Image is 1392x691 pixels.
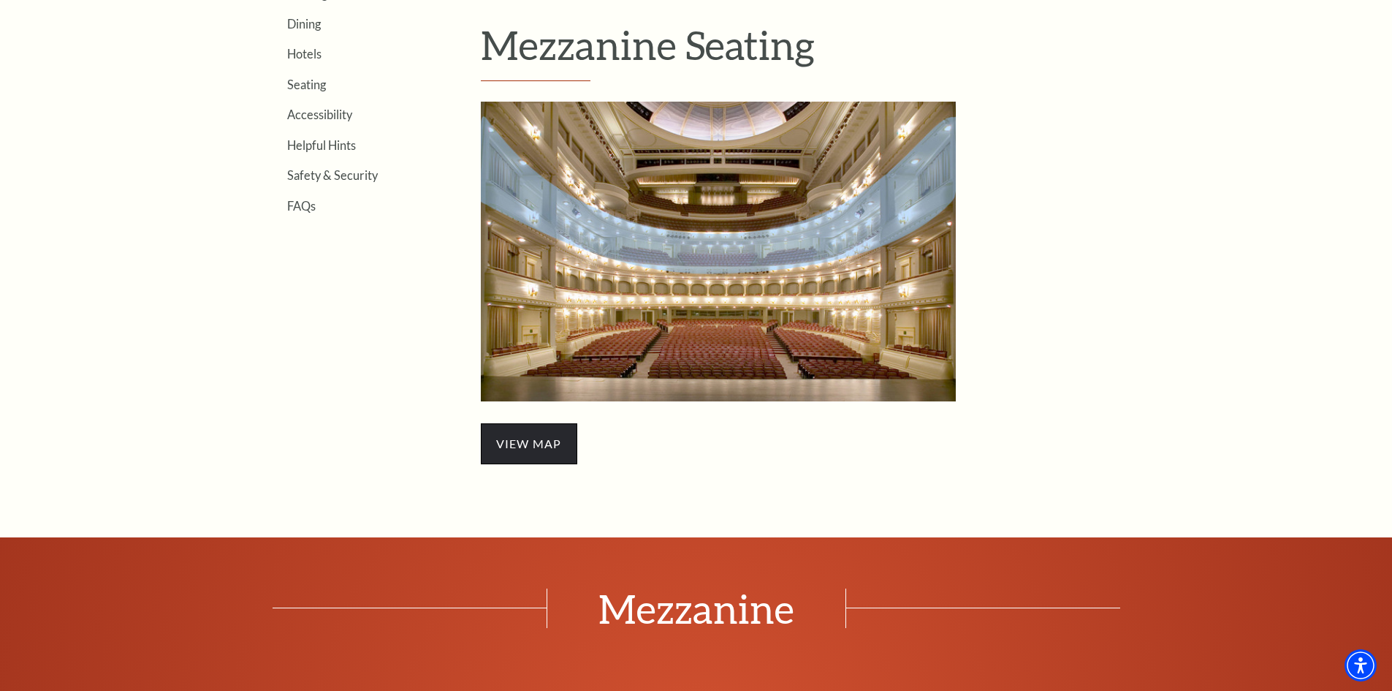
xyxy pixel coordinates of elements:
[481,102,956,401] img: Mezzanine Seating
[287,78,326,91] a: Seating
[481,241,956,258] a: Mezzanine Seating - open in a new tab
[481,21,1149,81] h1: Mezzanine Seating
[287,168,378,182] a: Safety & Security
[287,199,316,213] a: FAQs
[547,589,846,628] span: Mezzanine
[481,434,577,451] a: view map - open in a new tab
[287,107,352,121] a: Accessibility
[287,17,321,31] a: Dining
[287,138,356,152] a: Helpful Hints
[287,47,322,61] a: Hotels
[481,423,577,464] span: view map
[1345,649,1377,681] div: Accessibility Menu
